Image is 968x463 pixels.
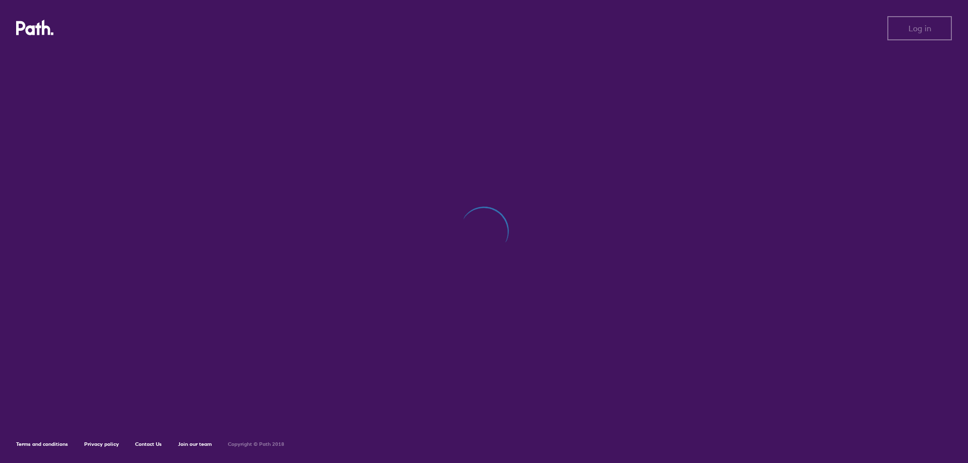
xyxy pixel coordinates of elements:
[16,441,68,447] a: Terms and conditions
[228,441,284,447] h6: Copyright © Path 2018
[887,16,952,40] button: Log in
[84,441,119,447] a: Privacy policy
[178,441,212,447] a: Join our team
[909,24,931,33] span: Log in
[135,441,162,447] a: Contact Us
